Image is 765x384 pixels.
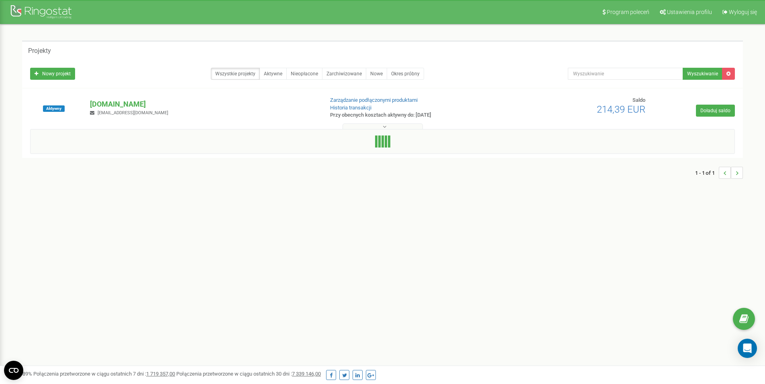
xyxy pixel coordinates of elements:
h5: Projekty [28,47,51,55]
span: 214,39 EUR [597,104,645,115]
span: Program poleceń [607,9,649,15]
a: Zarchiwizowane [322,68,366,80]
u: 1 719 357,00 [146,371,175,377]
a: Doładuj saldo [696,105,735,117]
span: Połączenia przetworzone w ciągu ostatnich 30 dni : [176,371,321,377]
span: 1 - 1 of 1 [695,167,719,179]
a: Wszystkie projekty [211,68,260,80]
input: Wyszukiwanie [568,68,683,80]
button: Open CMP widget [4,361,23,380]
a: Historia transakcji [330,105,371,111]
a: Zarządzanie podłączonymi produktami [330,97,418,103]
span: Wyloguj się [729,9,757,15]
a: Nowe [366,68,387,80]
span: Ustawienia profilu [667,9,712,15]
button: Wyszukiwanie [683,68,722,80]
span: Połączenia przetworzone w ciągu ostatnich 7 dni : [33,371,175,377]
span: Aktywny [43,105,65,112]
a: Aktywne [259,68,287,80]
p: [DOMAIN_NAME] [90,99,317,109]
a: Nieopłacone [286,68,322,80]
a: Nowy projekt [30,68,75,80]
span: [EMAIL_ADDRESS][DOMAIN_NAME] [98,110,168,115]
span: Saldo [632,97,645,103]
div: Open Intercom Messenger [738,339,757,358]
a: Okres próbny [387,68,424,80]
p: Przy obecnych kosztach aktywny do: [DATE] [330,111,497,119]
nav: ... [695,159,743,187]
u: 7 339 146,00 [292,371,321,377]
